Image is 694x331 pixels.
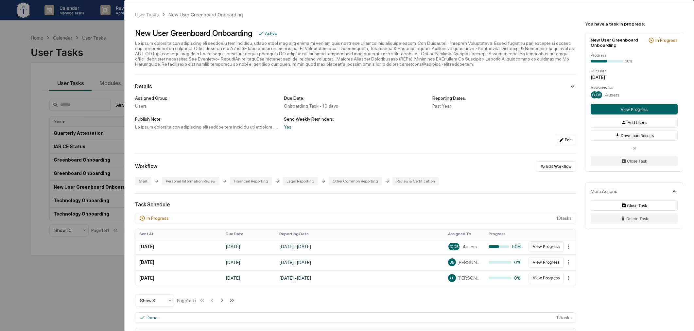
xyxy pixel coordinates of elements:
[135,213,576,223] div: 13 task s
[222,229,275,239] th: Due Date
[135,312,576,323] div: 12 task s
[135,163,157,169] div: Workflow
[135,177,151,185] div: Start
[147,315,158,320] div: Done
[222,270,275,286] td: [DATE]
[275,239,444,254] td: [DATE] - [DATE]
[162,177,219,185] div: Personal Information Review
[457,260,481,265] span: [PERSON_NAME] [PERSON_NAME]
[591,189,617,194] div: More Actions
[591,75,678,80] div: [DATE]
[585,21,683,26] div: You have a task in progress:
[536,161,576,172] button: Edit Workflow
[457,275,481,281] span: [PERSON_NAME]
[135,103,279,109] div: Users
[591,117,678,128] button: Add Users
[275,270,444,286] td: [DATE] - [DATE]
[135,254,222,270] td: [DATE]
[275,254,444,270] td: [DATE] - [DATE]
[673,309,691,327] iframe: Open customer support
[591,69,678,73] div: Due Date:
[596,93,601,97] span: DB
[605,92,619,97] span: 4 users
[284,96,427,101] div: Due Date:
[135,83,152,90] div: Details
[284,103,427,109] div: Onboarding Task - 10 days
[135,41,576,67] div: Lo ipsum dolorsita con adipiscing eli seddoeiu tem incididu, utlabo etdol mag aliq enima mi venia...
[135,229,222,239] th: Sent At
[284,116,427,122] div: Send Weekly Reminders:
[432,96,576,101] div: Reporting Dates:
[450,260,454,265] span: JB
[329,177,382,185] div: Other Common Reporting
[489,244,521,249] div: 50%
[485,229,525,239] th: Progress
[222,239,275,254] td: [DATE]
[135,28,252,38] div: New User Greenboard Onboarding
[555,135,576,145] button: Edit
[265,31,277,36] div: Active
[284,124,427,130] div: Yes
[591,213,678,224] button: Delete Task
[591,200,678,211] button: Close Task
[177,298,196,303] div: Page 1 of 5
[147,216,169,221] div: In Progress
[230,177,272,185] div: Financial Reporting
[591,53,678,58] div: Progress
[135,239,222,254] td: [DATE]
[591,130,678,141] button: Download Results
[283,177,318,185] div: Legal Reporting
[529,241,564,252] button: View Progress
[591,156,678,166] button: Close Task
[625,59,632,63] div: 50%
[275,229,444,239] th: Reporting Date
[444,229,485,239] th: Assigned To
[529,273,564,283] button: View Progress
[135,96,279,101] div: Assigned Group:
[135,124,279,130] div: Lo ipsum dolorsita con adipiscing elitseddoe tem incididu utl etdolore, magnaa enima min veni qui...
[655,38,678,43] div: In Progress
[449,244,455,249] span: CE
[432,103,576,109] div: Past Year
[591,85,678,90] div: Assigned to:
[529,257,564,268] button: View Progress
[135,201,576,208] div: Task Schedule
[135,116,279,122] div: Publish Note:
[222,254,275,270] td: [DATE]
[489,260,521,265] div: 0%
[135,270,222,286] td: [DATE]
[462,244,477,249] span: 4 users
[591,104,678,114] button: View Progress
[591,37,646,48] div: New User Greenboard Onboarding
[591,146,678,150] div: or
[450,276,454,280] span: FL
[168,12,243,17] div: New User Greenboard Onboarding
[135,12,159,17] div: User Tasks
[392,177,439,185] div: Review & Certification
[592,93,597,97] span: CE
[454,244,459,249] span: DB
[489,275,521,281] div: 0%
